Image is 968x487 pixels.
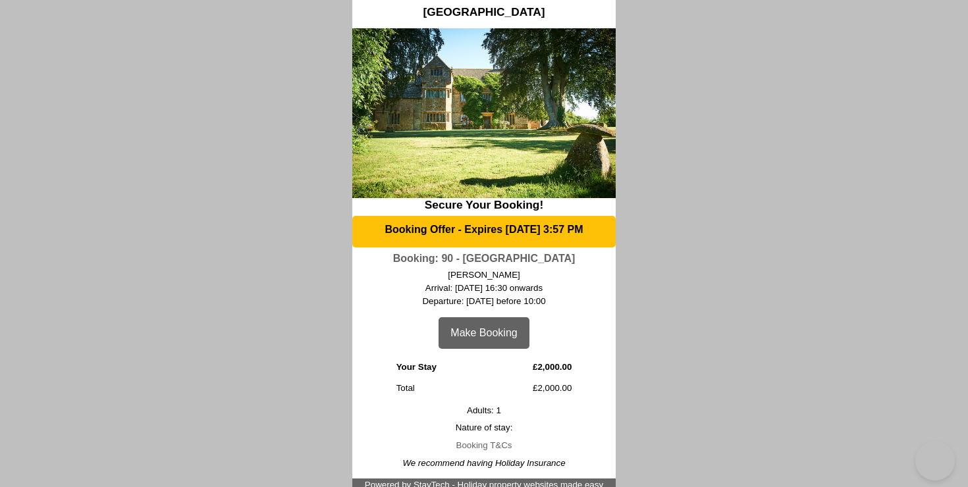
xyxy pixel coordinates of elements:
div: Adults: 1 [352,404,616,417]
td: £2,000.00 [485,357,572,374]
p: [PERSON_NAME] Arrival: [DATE] 16:30 onwards Departure: [DATE] before 10:00 [370,269,599,308]
h2: Secure Your Booking! [352,198,616,212]
iframe: Toggle Customer Support [915,441,955,480]
img: 85_mudford.wide_content.jpg [352,28,616,197]
h3: Booking Offer - Expires [DATE] 3:57 PM [360,223,608,236]
a: Booking: 90 - [GEOGRAPHIC_DATA] [393,253,576,264]
td: Total [396,374,485,399]
div: Nature of stay: [352,421,616,434]
td: £2,000.00 [485,374,572,399]
td: Your Stay [396,357,485,374]
a: Booking T&Cs [456,440,512,450]
i: We recommend having Holiday Insurance [402,458,565,468]
h2: [GEOGRAPHIC_DATA] [355,5,613,19]
a: Make Booking [439,317,529,349]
